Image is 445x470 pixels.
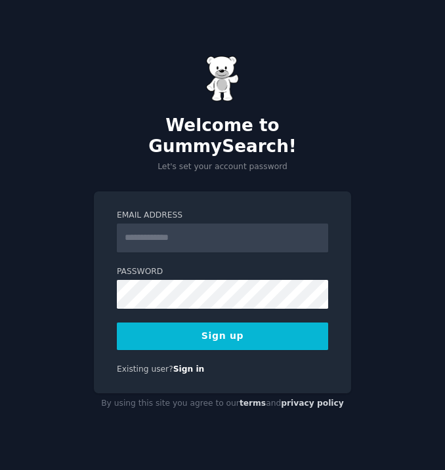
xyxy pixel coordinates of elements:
label: Email Address [117,210,328,222]
p: Let's set your account password [94,161,351,173]
button: Sign up [117,323,328,350]
a: terms [240,399,266,408]
div: By using this site you agree to our and [94,393,351,414]
img: Gummy Bear [206,56,239,102]
span: Existing user? [117,364,173,374]
h2: Welcome to GummySearch! [94,115,351,157]
a: privacy policy [281,399,344,408]
label: Password [117,266,328,278]
a: Sign in [173,364,205,374]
